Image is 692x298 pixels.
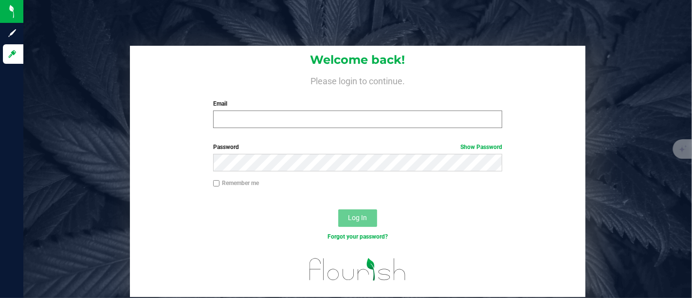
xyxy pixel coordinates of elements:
a: Forgot your password? [328,233,388,240]
inline-svg: Log in [7,49,17,59]
inline-svg: Sign up [7,28,17,38]
h4: Please login to continue. [130,74,585,86]
label: Remember me [213,179,259,187]
span: Log In [348,214,367,222]
input: Remember me [213,180,220,187]
label: Email [213,99,502,108]
button: Log In [338,209,377,227]
a: Show Password [460,144,502,150]
img: flourish_logo.svg [301,251,415,288]
h1: Welcome back! [130,54,585,66]
span: Password [213,144,239,150]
